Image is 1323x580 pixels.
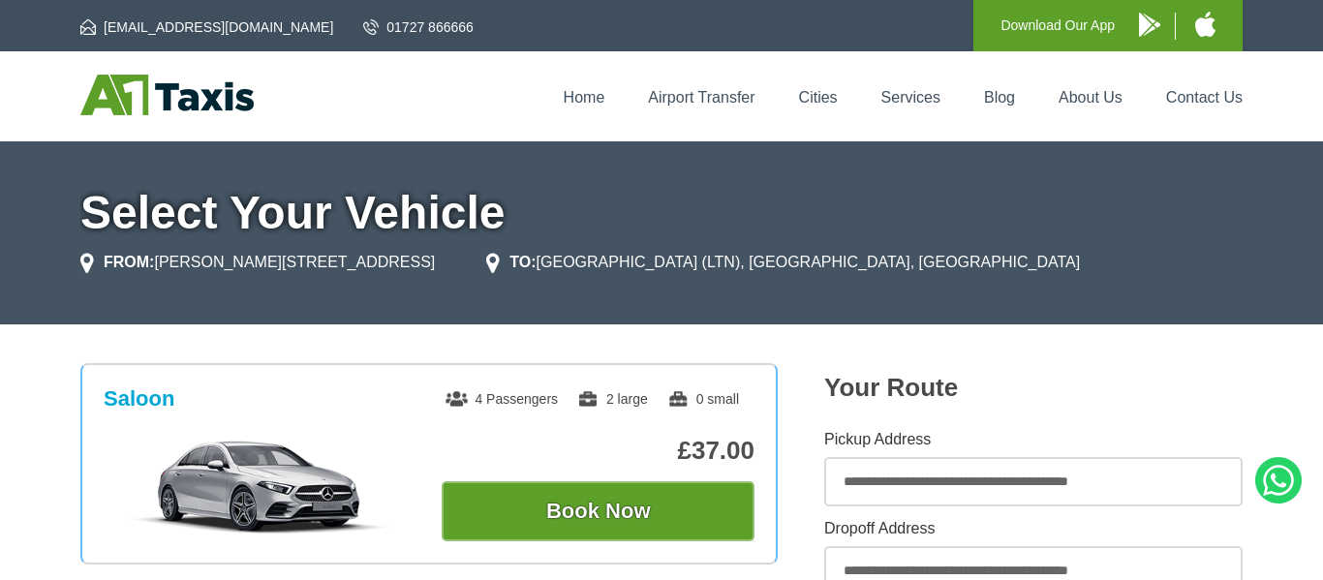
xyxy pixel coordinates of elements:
[104,386,174,412] h3: Saloon
[104,254,154,270] strong: FROM:
[1000,14,1115,38] p: Download Our App
[984,89,1015,106] a: Blog
[824,521,1243,536] label: Dropoff Address
[1059,89,1123,106] a: About Us
[80,190,1243,236] h1: Select Your Vehicle
[648,89,754,106] a: Airport Transfer
[564,89,605,106] a: Home
[80,75,254,115] img: A1 Taxis St Albans LTD
[577,391,648,407] span: 2 large
[486,251,1080,274] li: [GEOGRAPHIC_DATA] (LTN), [GEOGRAPHIC_DATA], [GEOGRAPHIC_DATA]
[80,17,333,37] a: [EMAIL_ADDRESS][DOMAIN_NAME]
[446,391,558,407] span: 4 Passengers
[824,432,1243,447] label: Pickup Address
[114,439,406,535] img: Saloon
[80,251,435,274] li: [PERSON_NAME][STREET_ADDRESS]
[1139,13,1160,37] img: A1 Taxis Android App
[824,373,1243,403] h2: Your Route
[1195,12,1215,37] img: A1 Taxis iPhone App
[667,391,739,407] span: 0 small
[1166,89,1243,106] a: Contact Us
[363,17,474,37] a: 01727 866666
[442,481,754,541] button: Book Now
[509,254,536,270] strong: TO:
[881,89,940,106] a: Services
[799,89,838,106] a: Cities
[442,436,754,466] p: £37.00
